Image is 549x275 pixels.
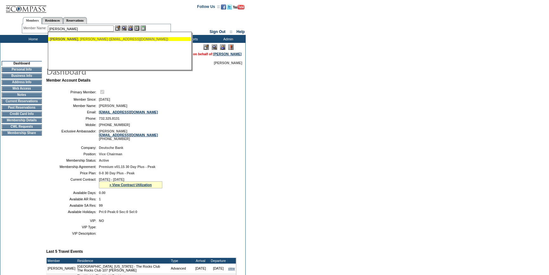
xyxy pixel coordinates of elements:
td: Primary Member: [49,89,96,95]
span: Vice Chairman [99,152,122,156]
img: Impersonate [220,44,225,50]
span: Active [99,158,109,162]
img: View Mode [212,44,217,50]
span: Deutsche Bank [99,146,123,150]
td: Advanced [170,264,192,273]
span: You are acting on behalf of: [169,52,242,56]
img: b_calculator.gif [140,25,146,31]
img: b_edit.gif [115,25,120,31]
td: Address Info [2,80,42,85]
td: [GEOGRAPHIC_DATA], [US_STATE] - The Rocks Club The Rocks Club 107 [PERSON_NAME] [76,264,170,273]
td: VIP Description: [49,231,96,235]
span: NO [99,219,104,223]
td: Member Since: [49,97,96,101]
td: Home [14,35,51,43]
td: Company: [49,146,96,150]
span: [PERSON_NAME] [50,37,78,41]
img: Impersonate [128,25,133,31]
a: Sign Out [210,30,225,34]
td: Dashboard [2,61,42,66]
td: Member [47,258,76,264]
a: » View Contract Utilization [109,183,152,187]
td: Available SA Res: [49,204,96,207]
span: [PERSON_NAME] [99,104,127,108]
td: Exclusive Ambassador: [49,129,96,141]
td: [PERSON_NAME] [47,264,76,273]
b: Last 5 Travel Events [46,249,83,254]
a: Residences [42,17,63,24]
td: Current Reservations [2,99,42,104]
td: Past Reservations [2,105,42,110]
td: Residence [76,258,170,264]
td: Follow Us :: [197,4,220,11]
td: Price Plan: [49,171,96,175]
td: Email: [49,110,96,114]
a: Subscribe to our YouTube Channel [233,6,244,10]
td: CWL Requests [2,124,42,129]
img: Follow us on Twitter [227,4,232,10]
span: 0-0 30 Day Plus - Peak [99,171,135,175]
td: Membership Details [2,118,42,123]
a: Help [236,30,245,34]
a: view [228,266,235,270]
img: Log Concern/Member Elevation [228,44,234,50]
img: Become our fan on Facebook [221,4,226,10]
span: Premium v01.15 30 Day Plus - Peak [99,165,155,169]
td: Membership Status: [49,158,96,162]
td: [DATE] [210,264,227,273]
td: Available Days: [49,191,96,195]
span: [DATE] - [DATE] [99,178,124,181]
td: Business Info [2,73,42,78]
td: Membership Agreement: [49,165,96,169]
td: VIP: [49,219,96,223]
a: Follow us on Twitter [227,6,232,10]
td: Credit Card Info [2,111,42,117]
div: Member Name: [23,25,48,31]
td: VIP Type: [49,225,96,229]
span: [PERSON_NAME] [PHONE_NUMBER] [99,129,158,141]
td: Departure [210,258,227,264]
span: :: [230,30,232,34]
td: Position: [49,152,96,156]
td: Available AR Res: [49,197,96,201]
span: 1 [99,197,101,201]
a: [EMAIL_ADDRESS][DOMAIN_NAME] [99,110,158,114]
td: Phone: [49,117,96,120]
td: [DATE] [192,264,210,273]
td: Arrival [192,258,210,264]
td: Membership Share [2,131,42,136]
img: Edit Mode [203,44,209,50]
span: Pri:0 Peak:0 Sec:0 Sel:0 [99,210,137,214]
b: Member Account Details [46,78,91,83]
td: Current Contract: [49,178,96,188]
td: Personal Info [2,67,42,72]
span: 99 [99,204,103,207]
td: Notes [2,92,42,97]
td: Mobile: [49,123,96,127]
img: View [121,25,127,31]
a: Become our fan on Facebook [221,6,226,10]
td: Available Holidays: [49,210,96,214]
span: [PERSON_NAME] [214,61,242,65]
td: Web Access [2,86,42,91]
img: Reservations [134,25,139,31]
div: , [PERSON_NAME] ([EMAIL_ADDRESS][DOMAIN_NAME]) [50,37,189,41]
a: Members [23,17,42,24]
a: [EMAIL_ADDRESS][DOMAIN_NAME] [99,133,158,137]
span: [DATE] [99,97,110,101]
a: [PERSON_NAME] [213,52,242,56]
td: Type [170,258,192,264]
img: pgTtlDashboard.gif [46,65,173,77]
img: Subscribe to our YouTube Channel [233,5,244,10]
a: Reservations [63,17,87,24]
td: Admin [209,35,246,43]
span: [PHONE_NUMBER] [99,123,130,127]
span: 732.325.8131 [99,117,119,120]
span: 0.00 [99,191,106,195]
td: Member Name: [49,104,96,108]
